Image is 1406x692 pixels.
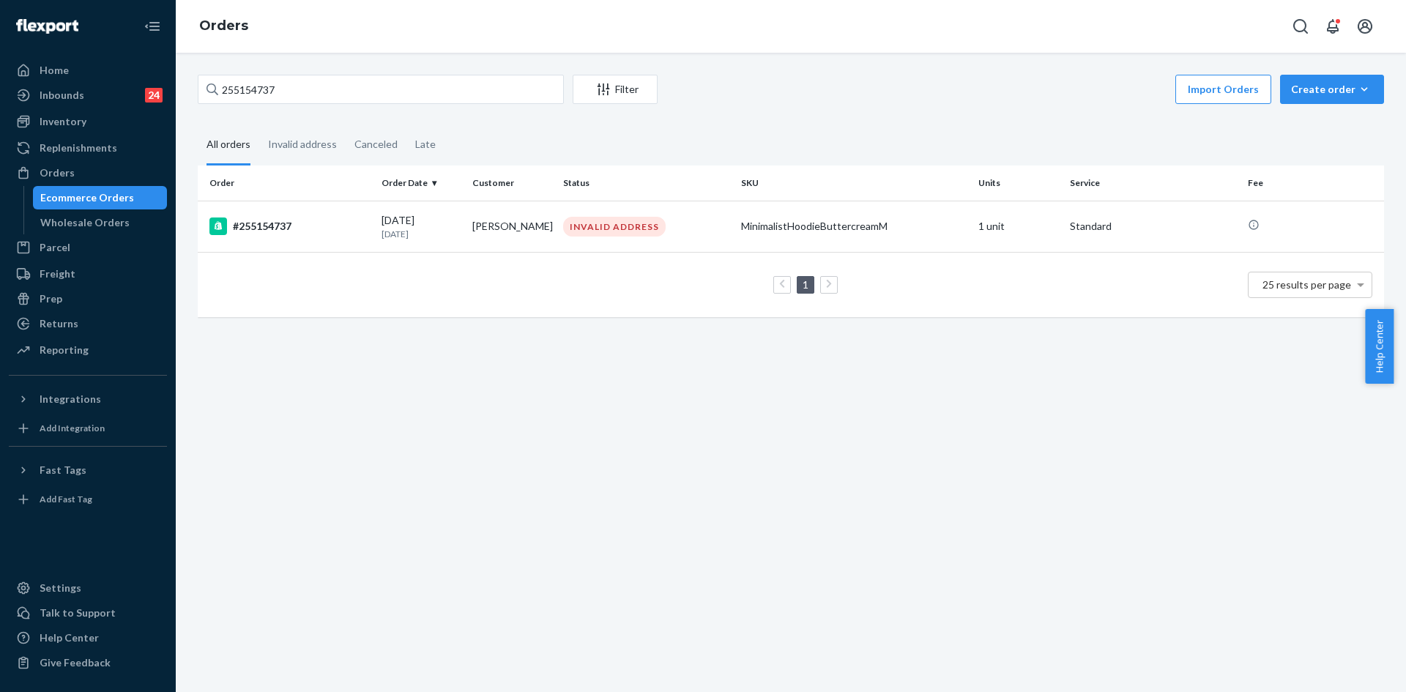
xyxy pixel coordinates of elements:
button: Filter [573,75,658,104]
button: Open Search Box [1286,12,1315,41]
div: Replenishments [40,141,117,155]
div: Fast Tags [40,463,86,477]
div: Home [40,63,69,78]
th: Service [1064,165,1242,201]
a: Prep [9,287,167,310]
div: Create order [1291,82,1373,97]
div: Add Integration [40,422,105,434]
div: Help Center [40,630,99,645]
td: 1 unit [972,201,1063,252]
a: Home [9,59,167,82]
div: MinimalistHoodieButtercreamM [741,219,967,234]
button: Import Orders [1175,75,1271,104]
th: Fee [1242,165,1384,201]
td: [PERSON_NAME] [466,201,557,252]
a: Help Center [9,626,167,650]
div: Canceled [354,125,398,163]
a: Wholesale Orders [33,211,168,234]
div: Parcel [40,240,70,255]
div: Give Feedback [40,655,111,670]
div: Add Fast Tag [40,493,92,505]
div: Prep [40,291,62,306]
th: Order [198,165,376,201]
img: Flexport logo [16,19,78,34]
a: Reporting [9,338,167,362]
div: INVALID ADDRESS [563,217,666,237]
ol: breadcrumbs [187,5,260,48]
div: Freight [40,267,75,281]
p: Standard [1070,219,1236,234]
div: Customer [472,176,551,189]
a: Ecommerce Orders [33,186,168,209]
a: Add Integration [9,417,167,440]
button: Integrations [9,387,167,411]
a: Settings [9,576,167,600]
div: 24 [145,88,163,103]
div: [DATE] [382,213,461,240]
a: Inbounds24 [9,83,167,107]
div: Inbounds [40,88,84,103]
a: Parcel [9,236,167,259]
div: Late [415,125,436,163]
th: Status [557,165,735,201]
a: Orders [199,18,248,34]
div: Settings [40,581,81,595]
button: Create order [1280,75,1384,104]
div: Returns [40,316,78,331]
button: Give Feedback [9,651,167,674]
div: #255154737 [209,217,370,235]
a: Inventory [9,110,167,133]
span: 25 results per page [1262,278,1351,291]
a: Page 1 is your current page [800,278,811,291]
p: [DATE] [382,228,461,240]
a: Talk to Support [9,601,167,625]
div: Integrations [40,392,101,406]
div: Inventory [40,114,86,129]
div: Orders [40,165,75,180]
div: Reporting [40,343,89,357]
a: Returns [9,312,167,335]
button: Fast Tags [9,458,167,482]
button: Open account menu [1350,12,1380,41]
button: Open notifications [1318,12,1347,41]
th: Units [972,165,1063,201]
div: Invalid address [268,125,337,163]
a: Replenishments [9,136,167,160]
a: Freight [9,262,167,286]
input: Search orders [198,75,564,104]
div: Wholesale Orders [40,215,130,230]
button: Close Navigation [138,12,167,41]
div: Filter [573,82,657,97]
th: SKU [735,165,972,201]
a: Orders [9,161,167,185]
th: Order Date [376,165,466,201]
div: Talk to Support [40,606,116,620]
div: All orders [207,125,250,165]
a: Add Fast Tag [9,488,167,511]
div: Ecommerce Orders [40,190,134,205]
button: Help Center [1365,309,1394,384]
